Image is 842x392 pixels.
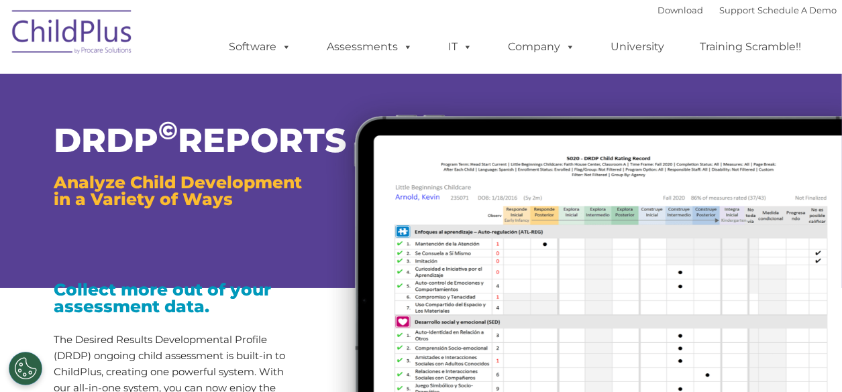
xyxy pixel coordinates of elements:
span: Analyze Child Development [54,172,302,192]
a: Assessments [314,34,427,60]
span: in a Variety of Ways [54,189,233,209]
a: Schedule A Demo [758,5,837,15]
h3: Collect more out of your assessment data. [54,281,303,315]
button: Cookies Settings [9,352,42,385]
a: University [598,34,678,60]
a: Software [216,34,305,60]
a: IT [435,34,486,60]
a: Download [658,5,704,15]
iframe: Chat Widget [623,247,842,392]
img: ChildPlus by Procare Solutions [5,1,140,68]
h1: DRDP REPORTS [54,124,303,157]
font: | [658,5,837,15]
a: Support [720,5,755,15]
sup: © [158,115,178,145]
a: Training Scramble!! [687,34,815,60]
a: Company [495,34,589,60]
